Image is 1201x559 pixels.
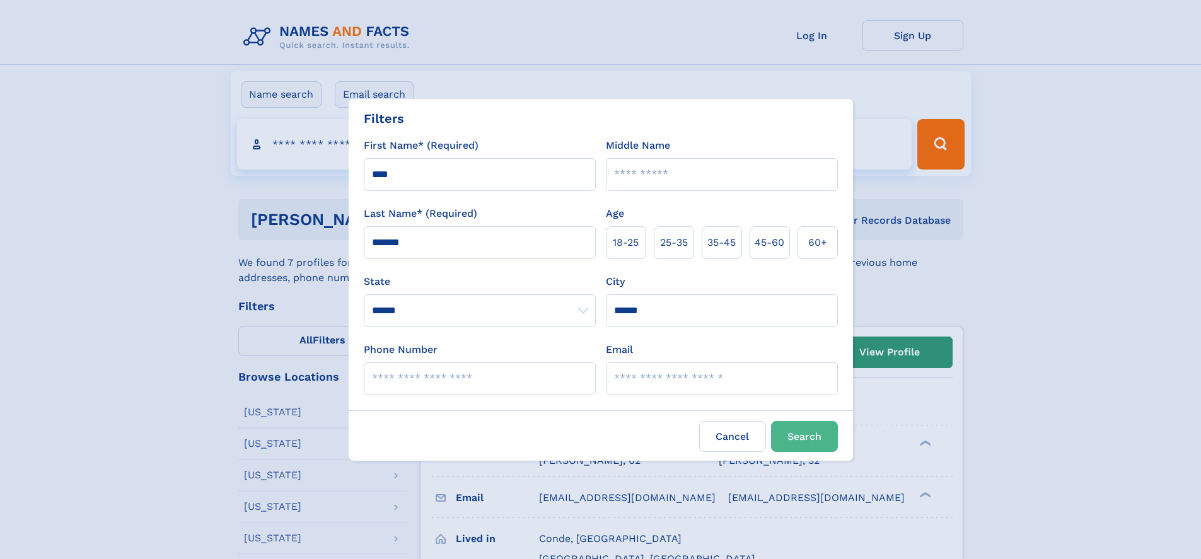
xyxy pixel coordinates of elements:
[364,206,477,221] label: Last Name* (Required)
[771,421,838,452] button: Search
[699,421,766,452] label: Cancel
[364,342,438,357] label: Phone Number
[364,274,596,289] label: State
[660,235,688,250] span: 25‑35
[606,138,670,153] label: Middle Name
[606,206,624,221] label: Age
[613,235,639,250] span: 18‑25
[606,274,625,289] label: City
[364,109,404,128] div: Filters
[808,235,827,250] span: 60+
[364,138,479,153] label: First Name* (Required)
[755,235,784,250] span: 45‑60
[707,235,736,250] span: 35‑45
[606,342,633,357] label: Email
